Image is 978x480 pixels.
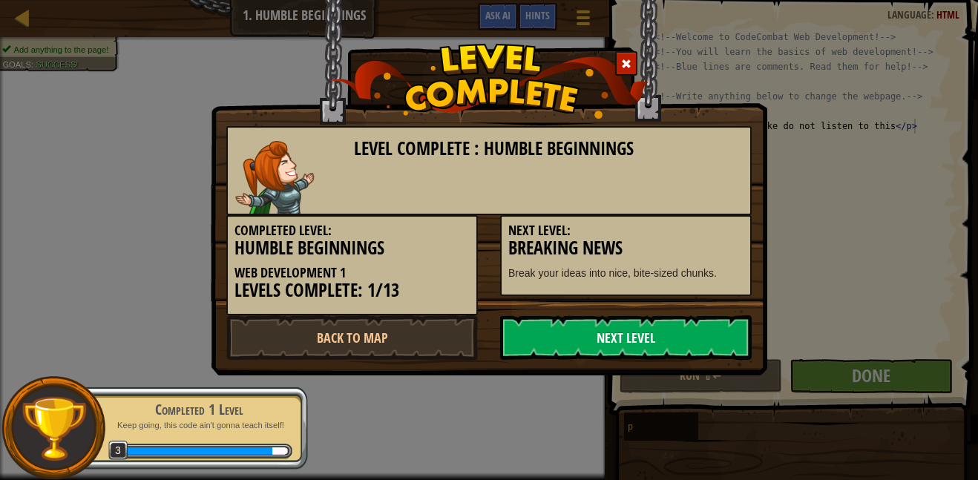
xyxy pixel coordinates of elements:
h3: Humble Beginnings [234,238,470,258]
h3: Breaking News [508,238,744,258]
div: Completed 1 Level [105,399,292,420]
h3: Level Complete : Humble Beginnings [354,139,744,159]
h3: Levels Complete: 1/13 [234,280,470,300]
a: Back to Map [226,315,478,360]
span: 3 [108,441,128,461]
h5: Next Level: [508,223,744,238]
img: level_complete.png [330,44,649,119]
a: Next Level [500,315,752,360]
img: captain.png [235,141,315,214]
h5: Completed Level: [234,223,470,238]
p: Keep going, this code ain't gonna teach itself! [105,420,292,431]
img: trophy.png [20,395,88,462]
p: Break your ideas into nice, bite-sized chunks. [508,266,744,280]
h5: Web Development 1 [234,266,470,280]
